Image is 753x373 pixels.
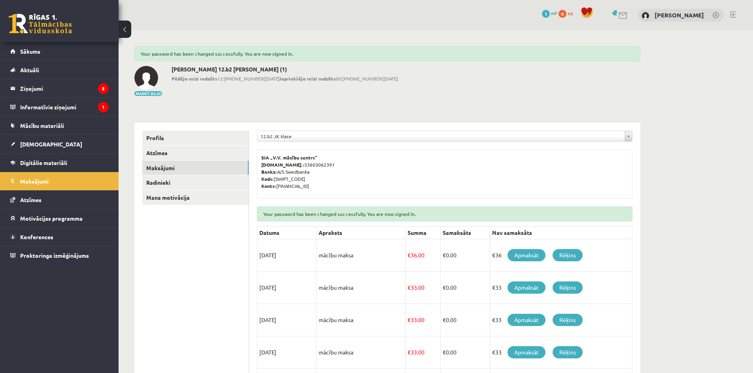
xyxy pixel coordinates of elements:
[406,272,441,304] td: 33.00
[490,227,632,239] th: Nav samaksāts
[261,161,304,168] b: [DOMAIN_NAME].:
[257,272,317,304] td: [DATE]
[20,48,40,55] span: Sākums
[20,79,109,97] legend: Ziņojumi
[20,215,83,222] span: Motivācijas programma
[261,183,276,189] b: Konts:
[20,141,82,148] span: [DEMOGRAPHIC_DATA]
[10,79,109,97] a: Ziņojumi5
[440,304,490,336] td: 0.00
[440,336,490,369] td: 0.00
[134,91,162,96] button: Mainīt bildi
[257,206,632,221] div: Your password has been changed successfully. You are now signed in.
[408,316,411,323] span: €
[440,239,490,272] td: 0.00
[134,46,640,61] div: Your password has been changed successfully. You are now signed in.
[440,272,490,304] td: 0.00
[257,239,317,272] td: [DATE]
[553,249,583,261] a: Rēķins
[10,246,109,264] a: Proktoringa izmēģinājums
[20,252,89,259] span: Proktoringa izmēģinājums
[490,239,632,272] td: €36
[508,249,545,261] a: Apmaksāt
[490,304,632,336] td: €33
[443,349,446,356] span: €
[406,304,441,336] td: 33.00
[406,239,441,272] td: 36.00
[553,346,583,358] a: Rēķins
[142,146,249,160] a: Atzīmes
[440,227,490,239] th: Samaksāts
[10,172,109,190] a: Maksājumi
[280,75,336,82] b: Iepriekšējo reizi redzēts
[10,42,109,60] a: Sākums
[142,190,249,205] a: Mana motivācija
[508,314,545,326] a: Apmaksāt
[10,135,109,153] a: [DEMOGRAPHIC_DATA]
[172,75,398,82] span: 12:[PHONE_NUMBER][DATE] 00:[PHONE_NUMBER][DATE]
[257,304,317,336] td: [DATE]
[443,284,446,291] span: €
[20,233,53,240] span: Konferences
[568,10,573,16] span: xp
[443,251,446,259] span: €
[508,281,545,294] a: Apmaksāt
[10,228,109,246] a: Konferences
[642,12,649,20] img: Timofejs Nazarovs
[20,196,42,203] span: Atzīmes
[443,316,446,323] span: €
[20,122,64,129] span: Mācību materiāli
[553,281,583,294] a: Rēķins
[10,98,109,116] a: Informatīvie ziņojumi1
[559,10,577,16] a: 0 xp
[408,349,411,356] span: €
[20,159,67,166] span: Digitālie materiāli
[134,66,158,90] img: Timofejs Nazarovs
[542,10,557,16] a: 1 mP
[10,116,109,135] a: Mācību materiāli
[542,10,550,18] span: 1
[406,227,441,239] th: Summa
[553,314,583,326] a: Rēķins
[508,346,545,358] a: Apmaksāt
[408,284,411,291] span: €
[655,11,704,19] a: [PERSON_NAME]
[142,131,249,145] a: Profils
[10,191,109,209] a: Atzīmes
[20,172,109,190] legend: Maksājumi
[551,10,557,16] span: mP
[317,239,406,272] td: mācību maksa
[20,98,109,116] legend: Informatīvie ziņojumi
[9,14,72,34] a: Rīgas 1. Tālmācības vidusskola
[257,131,632,141] a: 12.b2 JK klase
[142,161,249,175] a: Maksājumi
[261,154,628,189] p: 53603062391 A/S Swedbanka [SWIFT_CODE] [FINANCIAL_ID]
[317,304,406,336] td: mācību maksa
[10,61,109,79] a: Aktuāli
[261,176,274,182] b: Kods:
[172,75,217,82] b: Pēdējo reizi redzēts
[20,66,39,73] span: Aktuāli
[257,227,317,239] th: Datums
[490,336,632,369] td: €33
[172,66,398,73] h2: [PERSON_NAME] 12.b2 [PERSON_NAME] (1)
[261,169,277,175] b: Banka:
[559,10,566,18] span: 0
[317,272,406,304] td: mācību maksa
[406,336,441,369] td: 33.00
[98,83,109,94] i: 5
[98,102,109,112] i: 1
[317,336,406,369] td: mācību maksa
[261,154,318,161] b: SIA „V.V. mācību centrs”
[317,227,406,239] th: Apraksts
[408,251,411,259] span: €
[142,175,249,190] a: Radinieki
[260,131,622,141] span: 12.b2 JK klase
[257,336,317,369] td: [DATE]
[490,272,632,304] td: €33
[10,154,109,172] a: Digitālie materiāli
[10,209,109,227] a: Motivācijas programma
